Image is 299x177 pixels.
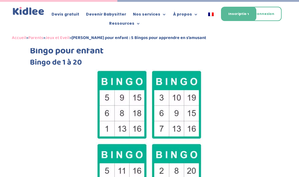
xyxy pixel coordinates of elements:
h2: Bingo pour enfant [30,46,269,58]
a: Devenir Babysitter [86,12,126,19]
strong: [PERSON_NAME] pour enfant : 5 Bingos pour apprendre en s’amusant [72,34,206,41]
a: Jeux et Eveil [45,34,69,41]
a: À propos [173,12,198,19]
a: Parents [28,34,43,41]
a: Inscription [221,7,256,21]
a: Devis gratuit [52,12,79,19]
span: » » » [12,34,206,41]
img: logo_kidlee_bleu [12,6,45,16]
a: Kidlee Logo [12,6,45,16]
a: Accueil [12,34,26,41]
a: Connexion [247,7,282,21]
h3: Bingo de 1 à 20 [30,58,269,69]
a: Ressources [109,21,141,28]
a: Nos services [133,12,166,19]
img: Français [208,12,214,16]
